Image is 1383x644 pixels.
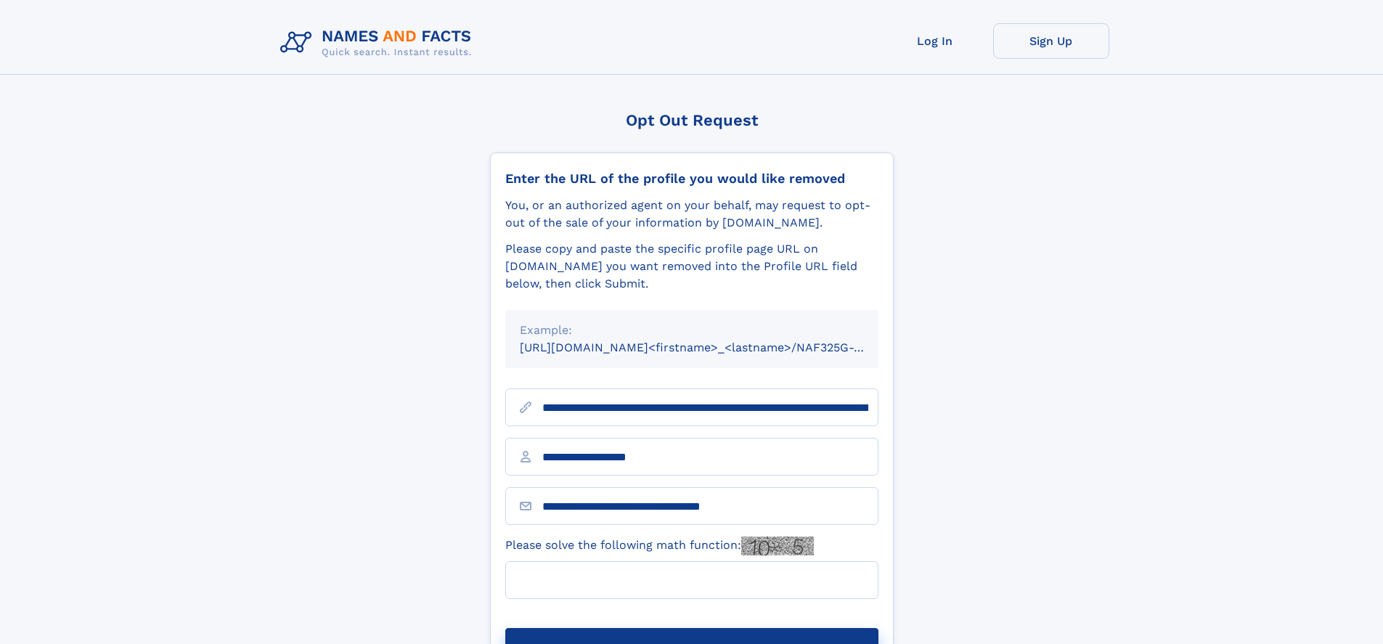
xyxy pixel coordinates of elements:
[505,197,878,232] div: You, or an authorized agent on your behalf, may request to opt-out of the sale of your informatio...
[505,240,878,293] div: Please copy and paste the specific profile page URL on [DOMAIN_NAME] you want removed into the Pr...
[505,171,878,187] div: Enter the URL of the profile you would like removed
[505,537,814,555] label: Please solve the following math function:
[274,23,484,62] img: Logo Names and Facts
[520,322,864,339] div: Example:
[490,111,894,129] div: Opt Out Request
[520,341,906,354] small: [URL][DOMAIN_NAME]<firstname>_<lastname>/NAF325G-xxxxxxxx
[877,23,993,59] a: Log In
[993,23,1109,59] a: Sign Up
